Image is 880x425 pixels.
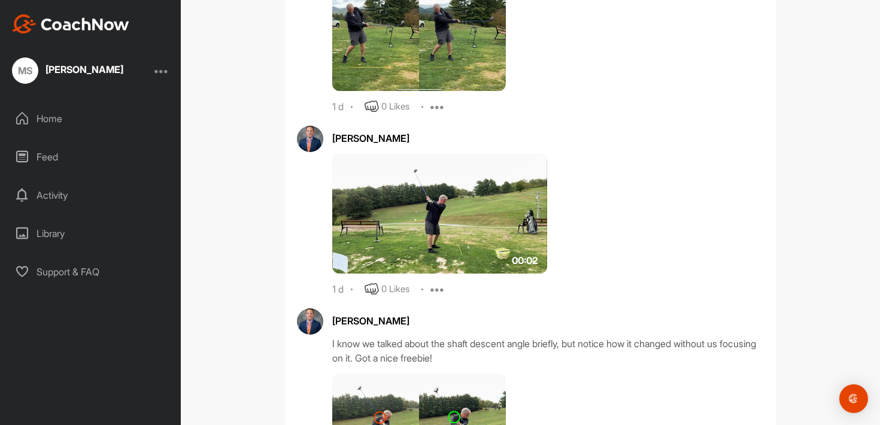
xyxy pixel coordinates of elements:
div: [PERSON_NAME] [45,65,123,74]
div: 1 d [332,101,344,113]
div: [PERSON_NAME] [332,131,764,145]
div: MS [12,57,38,84]
div: 0 Likes [381,283,409,296]
img: media [332,154,547,274]
div: [PERSON_NAME] [332,314,764,328]
div: 0 Likes [381,100,409,114]
img: avatar [297,126,323,152]
div: Feed [7,142,175,172]
img: avatar [297,308,323,335]
div: Library [7,218,175,248]
img: CoachNow [12,14,129,34]
div: 1 d [332,284,344,296]
div: Activity [7,180,175,210]
span: 00:02 [512,253,538,268]
div: I know we talked about the shaft descent angle briefly, but notice how it changed without us focu... [332,336,764,365]
div: Open Intercom Messenger [839,384,868,413]
div: Home [7,104,175,133]
div: Support & FAQ [7,257,175,287]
